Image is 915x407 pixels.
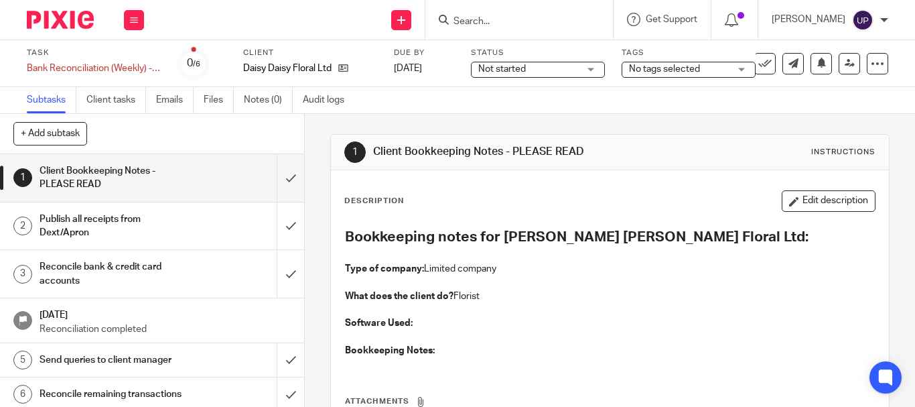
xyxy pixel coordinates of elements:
img: svg%3E [852,9,873,31]
div: 0 [187,56,200,71]
p: Florist [345,290,875,303]
label: Due by [394,48,454,58]
strong: What does the client do? [345,292,453,301]
strong: Type of company: [345,264,424,274]
strong: Bookkeeping notes for [PERSON_NAME] [PERSON_NAME] Floral Ltd: [345,230,808,244]
h1: Client Bookkeeping Notes - PLEASE READ [40,161,189,195]
div: 2 [13,217,32,235]
h1: Send queries to client manager [40,350,189,370]
div: 3 [13,265,32,284]
p: [PERSON_NAME] [772,13,845,26]
div: 1 [13,168,32,187]
div: 6 [13,385,32,404]
p: Description [344,196,404,207]
a: Files [204,87,234,113]
h1: Reconcile bank & credit card accounts [40,257,189,291]
p: Daisy Daisy Floral Ltd [243,62,332,75]
input: Search [452,16,573,28]
a: Notes (0) [244,87,293,113]
label: Status [471,48,605,58]
h1: Client Bookkeeping Notes - PLEASE READ [373,145,638,159]
div: 1 [344,141,366,163]
span: No tags selected [629,64,700,74]
a: Client tasks [86,87,146,113]
button: + Add subtask [13,122,87,145]
strong: Bookkeeping Notes: [345,346,435,355]
span: Get Support [646,15,697,24]
span: [DATE] [394,64,422,73]
small: /6 [193,60,200,68]
h1: Reconcile remaining transactions [40,384,189,404]
label: Task [27,48,161,58]
a: Audit logs [303,87,354,113]
label: Tags [622,48,756,58]
p: Limited company [345,262,875,276]
p: Reconciliation completed [40,323,291,336]
button: Edit description [782,190,875,212]
label: Client [243,48,377,58]
div: 5 [13,351,32,369]
h1: Publish all receipts from Dext/Apron [40,209,189,243]
span: Attachments [345,398,409,405]
a: Subtasks [27,87,76,113]
a: Emails [156,87,194,113]
div: Bank Reconciliation (Weekly) - No automated email [27,62,161,75]
div: Instructions [811,147,875,158]
img: Pixie [27,11,94,29]
strong: Software Used: [345,318,413,328]
span: Not started [478,64,526,74]
h1: [DATE] [40,305,291,322]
